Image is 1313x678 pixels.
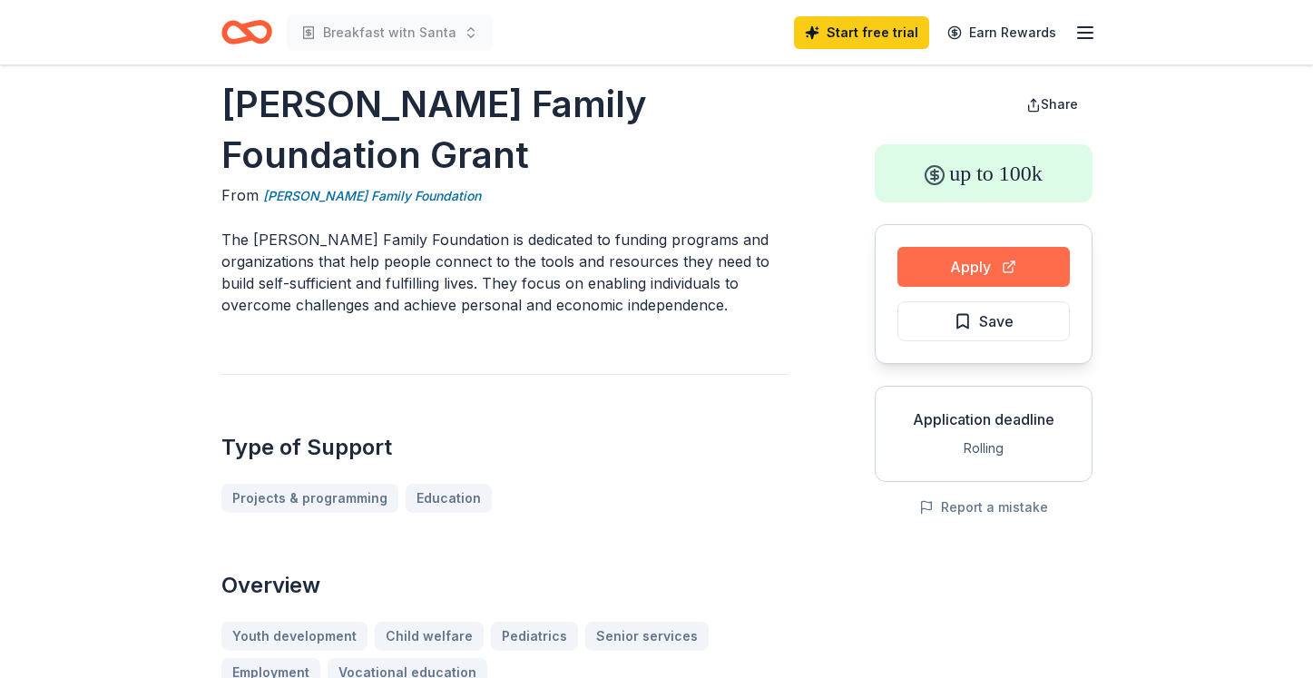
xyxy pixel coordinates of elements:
[221,433,788,462] h2: Type of Support
[221,11,272,54] a: Home
[890,408,1077,430] div: Application deadline
[890,437,1077,459] div: Rolling
[287,15,493,51] button: Breakfast witn Santa
[221,571,788,600] h2: Overview
[897,301,1070,341] button: Save
[794,16,929,49] a: Start free trial
[919,496,1048,518] button: Report a mistake
[875,144,1093,202] div: up to 100k
[263,185,481,207] a: [PERSON_NAME] Family Foundation
[979,310,1014,333] span: Save
[221,484,398,513] a: Projects & programming
[936,16,1067,49] a: Earn Rewards
[221,184,788,207] div: From
[406,484,492,513] a: Education
[897,247,1070,287] button: Apply
[221,229,788,316] p: The [PERSON_NAME] Family Foundation is dedicated to funding programs and organizations that help ...
[323,22,456,44] span: Breakfast witn Santa
[1041,96,1078,112] span: Share
[1012,86,1093,123] button: Share
[221,79,788,181] h1: [PERSON_NAME] Family Foundation Grant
